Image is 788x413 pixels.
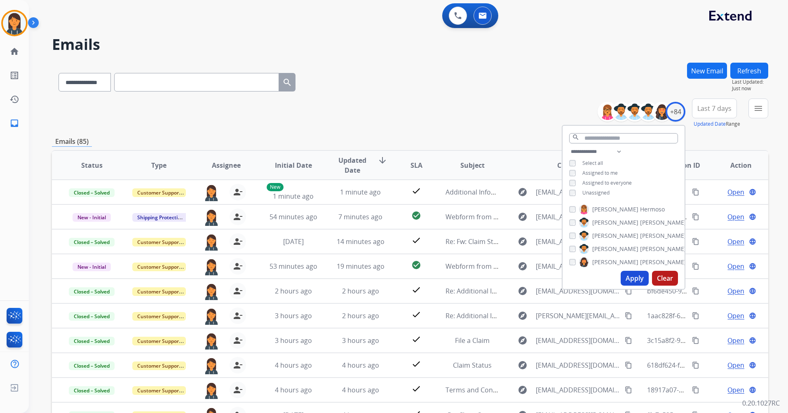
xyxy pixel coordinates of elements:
mat-icon: check [411,334,421,344]
span: Re: Fw: Claim Status [446,237,507,246]
mat-icon: search [282,77,292,87]
mat-icon: person_remove [233,187,243,197]
span: bf6de450-9ed0-4bed-acf3-a23f2a65ca82 [647,286,770,296]
span: 54 minutes ago [270,212,317,221]
img: agent-avatar [203,209,220,226]
span: Open [727,237,744,246]
span: [PERSON_NAME] [640,258,686,266]
span: 4 hours ago [342,361,379,370]
mat-icon: content_copy [692,386,699,394]
mat-icon: content_copy [692,188,699,196]
span: [PERSON_NAME] [640,245,686,253]
span: Open [727,360,744,370]
mat-icon: explore [518,187,528,197]
mat-icon: explore [518,212,528,222]
span: Last 7 days [697,107,732,110]
span: 7 minutes ago [338,212,382,221]
mat-icon: menu [753,103,763,113]
mat-icon: language [749,213,756,221]
span: Closed – Solved [69,386,115,395]
mat-icon: language [749,386,756,394]
mat-icon: content_copy [625,287,632,295]
button: Updated Date [694,121,726,127]
mat-icon: arrow_downward [378,155,387,165]
mat-icon: check_circle [411,211,421,221]
span: Closed – Solved [69,361,115,370]
mat-icon: person_remove [233,311,243,321]
mat-icon: explore [518,385,528,395]
mat-icon: person_remove [233,360,243,370]
mat-icon: content_copy [692,337,699,344]
mat-icon: language [749,188,756,196]
mat-icon: check [411,235,421,245]
span: [PERSON_NAME] [592,245,638,253]
mat-icon: language [749,361,756,369]
mat-icon: person_remove [233,336,243,345]
mat-icon: content_copy [692,361,699,369]
span: [PERSON_NAME] [592,232,638,240]
img: agent-avatar [203,332,220,350]
button: Clear [652,271,678,286]
span: [EMAIL_ADDRESS][DOMAIN_NAME] [536,237,620,246]
mat-icon: person_remove [233,385,243,395]
mat-icon: check [411,285,421,295]
span: Webform from [EMAIL_ADDRESS][DOMAIN_NAME] on [DATE] [446,212,632,221]
span: Customer Support [132,386,186,395]
span: 18917a07-9b4b-4ffd-a881-19e11d13294f [647,385,771,394]
span: 1aac828f-622b-4195-9a20-008ee6cd1368 [647,311,772,320]
mat-icon: explore [518,286,528,296]
span: Open [727,311,744,321]
span: Customer Support [132,361,186,370]
span: [EMAIL_ADDRESS][DOMAIN_NAME] [536,336,620,345]
mat-icon: person_remove [233,286,243,296]
mat-icon: check [411,186,421,196]
span: Hermoso [640,205,665,214]
span: Closed – Solved [69,337,115,345]
span: Open [727,261,744,271]
p: New [267,183,284,191]
span: Initial Date [275,160,312,170]
span: 3 hours ago [342,336,379,345]
mat-icon: check [411,359,421,369]
span: Re: Additional Information Needed [446,311,553,320]
img: agent-avatar [203,233,220,251]
mat-icon: person_remove [233,261,243,271]
span: Webform from [EMAIL_ADDRESS][DOMAIN_NAME] on [DATE] [446,262,632,271]
span: [DATE] [283,237,304,246]
span: Just now [732,85,768,92]
span: Open [727,187,744,197]
span: Customer Support [132,287,186,296]
span: [EMAIL_ADDRESS][DOMAIN_NAME] [536,286,620,296]
span: Customer Support [132,337,186,345]
span: 3c15a8f2-96c7-4eff-883f-baf6fd422b18 [647,336,765,345]
mat-icon: language [749,337,756,344]
mat-icon: check [411,310,421,319]
mat-icon: explore [518,336,528,345]
mat-icon: language [749,287,756,295]
span: Open [727,385,744,395]
mat-icon: content_copy [692,263,699,270]
mat-icon: home [9,47,19,56]
mat-icon: list_alt [9,70,19,80]
button: New Email [687,63,727,79]
button: Last 7 days [692,99,737,118]
img: agent-avatar [203,184,220,201]
span: Additional Information Needed [446,188,542,197]
span: Closed – Solved [69,287,115,296]
span: Shipping Protection [132,213,189,222]
span: Assignee [212,160,241,170]
span: Range [694,120,740,127]
mat-icon: language [749,263,756,270]
mat-icon: history [9,94,19,104]
span: SLA [410,160,422,170]
span: Claim Status [453,361,492,370]
span: Select all [582,160,603,167]
p: Emails (85) [52,136,92,147]
span: [PERSON_NAME] [592,205,638,214]
span: New - Initial [73,213,111,222]
span: Assigned to me [582,169,618,176]
mat-icon: check [411,384,421,394]
span: 3 hours ago [275,336,312,345]
span: Customer Support [132,238,186,246]
span: 2 hours ago [342,286,379,296]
